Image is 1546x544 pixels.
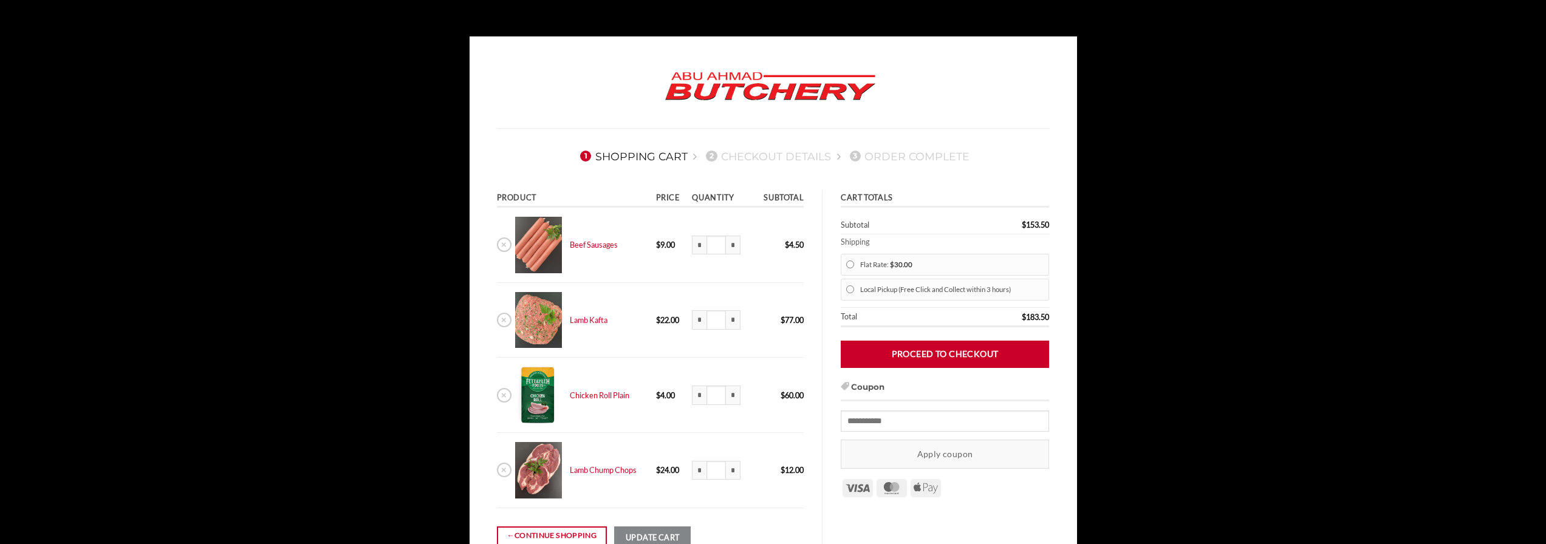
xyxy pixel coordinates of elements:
span: $ [656,465,660,475]
span: $ [781,465,785,475]
a: Proceed to checkout [841,341,1049,368]
a: Remove Lamb Kafta from cart [497,313,511,327]
a: Beef Sausages [570,240,618,250]
span: $ [781,315,785,325]
span: $ [656,240,660,250]
img: Cart [515,367,562,423]
span: $ [656,390,660,400]
a: 2Checkout details [702,150,831,163]
bdi: 24.00 [656,465,679,475]
span: $ [890,260,894,268]
bdi: 22.00 [656,315,679,325]
a: Lamb Chump Chops [570,465,637,475]
nav: Checkout steps [497,140,1050,172]
bdi: 60.00 [781,390,804,400]
th: Subtotal [753,190,804,208]
a: Remove Beef Sausages from cart [497,237,511,252]
img: Cart [515,292,562,348]
label: Local Pickup (Free Click and Collect within 3 hours) [860,282,1044,297]
span: $ [781,390,785,400]
span: $ [1022,312,1026,322]
bdi: 4.50 [785,240,804,250]
th: Cart totals [841,190,1049,208]
a: 1Shopping Cart [576,150,688,163]
bdi: 9.00 [656,240,675,250]
a: Remove Lamb Chump Chops from cart [497,463,511,477]
th: Price [652,190,688,208]
label: Flat Rate: [860,257,1044,273]
bdi: 4.00 [656,390,675,400]
bdi: 12.00 [781,465,804,475]
span: $ [656,315,660,325]
span: 2 [706,151,717,161]
a: Chicken Roll Plain [570,390,629,400]
a: Remove Chicken Roll Plain from cart [497,388,511,403]
bdi: 30.00 [890,260,912,268]
th: Total [841,308,947,327]
bdi: 183.50 [1022,312,1049,322]
span: 1 [580,151,591,161]
h3: Coupon [841,381,1049,401]
img: Cart [515,217,562,273]
th: Product [497,190,652,208]
th: Shipping [841,234,1049,250]
img: Abu Ahmad Butchery [655,64,886,110]
span: ← [507,529,515,542]
button: Apply coupon [841,440,1049,468]
bdi: 77.00 [781,315,804,325]
span: $ [1022,220,1026,229]
a: Lamb Kafta [570,315,607,325]
th: Subtotal [841,216,947,234]
th: Quantity [688,190,753,208]
img: Cart [515,442,562,498]
span: $ [785,240,789,250]
bdi: 153.50 [1022,220,1049,229]
div: Payment icons [841,477,943,498]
